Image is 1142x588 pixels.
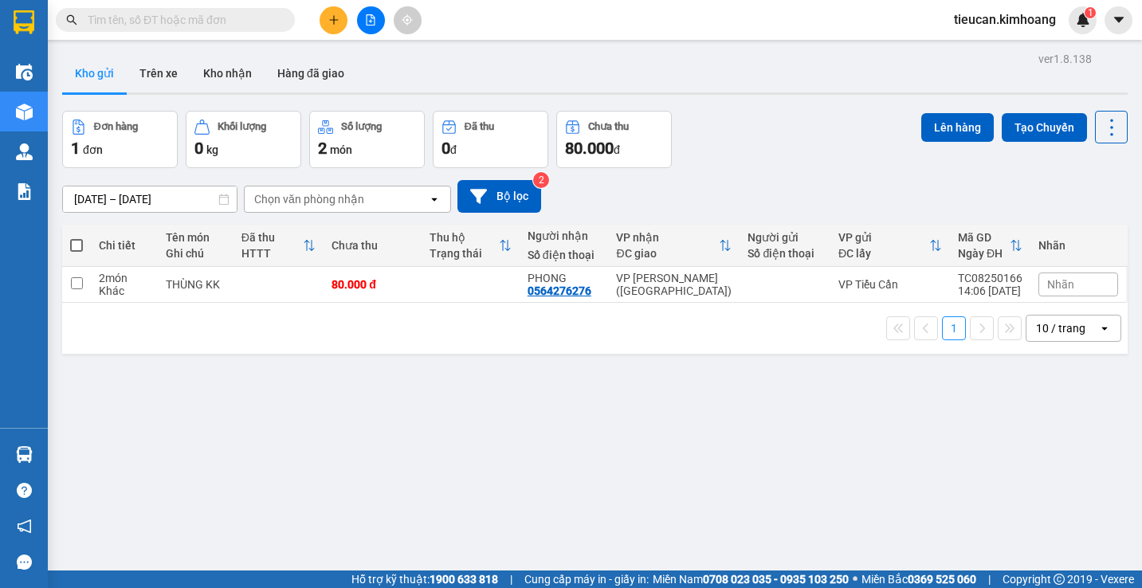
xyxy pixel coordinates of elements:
[556,111,672,168] button: Chưa thu80.000đ
[99,272,150,284] div: 2 món
[1036,320,1085,336] div: 10 / trang
[428,193,441,206] svg: open
[1105,6,1132,34] button: caret-down
[528,284,591,297] div: 0564276276
[533,172,549,188] sup: 2
[241,247,304,260] div: HTTT
[332,239,414,252] div: Chưa thu
[186,111,301,168] button: Khối lượng0kg
[1054,574,1065,585] span: copyright
[127,54,190,92] button: Trên xe
[950,225,1030,267] th: Toggle SortBy
[616,272,732,297] div: VP [PERSON_NAME] ([GEOGRAPHIC_DATA])
[465,121,494,132] div: Đã thu
[1038,239,1118,252] div: Nhãn
[524,570,649,588] span: Cung cấp máy in - giấy in:
[422,225,520,267] th: Toggle SortBy
[958,231,1010,244] div: Mã GD
[838,247,929,260] div: ĐC lấy
[365,14,376,25] span: file-add
[614,143,620,156] span: đ
[190,54,265,92] button: Kho nhận
[941,10,1069,29] span: tieucan.kimhoang
[457,180,541,213] button: Bộ lọc
[430,247,499,260] div: Trạng thái
[1002,113,1087,142] button: Tạo Chuyến
[99,284,150,297] div: Khác
[194,139,203,158] span: 0
[66,14,77,25] span: search
[921,113,994,142] button: Lên hàng
[330,143,352,156] span: món
[958,284,1022,297] div: 14:06 [DATE]
[17,555,32,570] span: message
[703,573,849,586] strong: 0708 023 035 - 0935 103 250
[357,6,385,34] button: file-add
[838,278,942,291] div: VP Tiểu Cần
[748,231,822,244] div: Người gửi
[838,231,929,244] div: VP gửi
[1098,322,1111,335] svg: open
[616,231,719,244] div: VP nhận
[433,111,548,168] button: Đã thu0đ
[328,14,339,25] span: plus
[16,104,33,120] img: warehouse-icon
[17,519,32,534] span: notification
[17,483,32,498] span: question-circle
[94,121,138,132] div: Đơn hàng
[332,278,414,291] div: 80.000 đ
[430,231,499,244] div: Thu hộ
[616,247,719,260] div: ĐC giao
[62,54,127,92] button: Kho gửi
[16,143,33,160] img: warehouse-icon
[528,272,601,284] div: PHONG
[861,570,976,588] span: Miền Bắc
[63,186,237,212] input: Select a date range.
[234,225,324,267] th: Toggle SortBy
[608,225,740,267] th: Toggle SortBy
[166,247,226,260] div: Ghi chú
[83,143,103,156] span: đơn
[265,54,357,92] button: Hàng đã giao
[88,11,276,29] input: Tìm tên, số ĐT hoặc mã đơn
[16,446,33,463] img: warehouse-icon
[351,570,498,588] span: Hỗ trợ kỹ thuật:
[166,231,226,244] div: Tên món
[510,570,512,588] span: |
[830,225,950,267] th: Toggle SortBy
[908,573,976,586] strong: 0369 525 060
[450,143,457,156] span: đ
[16,183,33,200] img: solution-icon
[1087,7,1093,18] span: 1
[441,139,450,158] span: 0
[988,570,991,588] span: |
[1076,13,1090,27] img: icon-new-feature
[218,121,266,132] div: Khối lượng
[166,278,226,291] div: THÙNG KK
[528,229,601,242] div: Người nhận
[653,570,849,588] span: Miền Nam
[206,143,218,156] span: kg
[320,6,347,34] button: plus
[748,247,822,260] div: Số điện thoại
[430,573,498,586] strong: 1900 633 818
[14,10,34,34] img: logo-vxr
[958,272,1022,284] div: TC08250166
[394,6,422,34] button: aim
[99,239,150,252] div: Chi tiết
[62,111,178,168] button: Đơn hàng1đơn
[565,139,614,158] span: 80.000
[958,247,1010,260] div: Ngày ĐH
[241,231,304,244] div: Đã thu
[528,249,601,261] div: Số điện thoại
[853,576,857,582] span: ⚪️
[254,191,364,207] div: Chọn văn phòng nhận
[71,139,80,158] span: 1
[1047,278,1074,291] span: Nhãn
[309,111,425,168] button: Số lượng2món
[1112,13,1126,27] span: caret-down
[942,316,966,340] button: 1
[402,14,413,25] span: aim
[1085,7,1096,18] sup: 1
[16,64,33,80] img: warehouse-icon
